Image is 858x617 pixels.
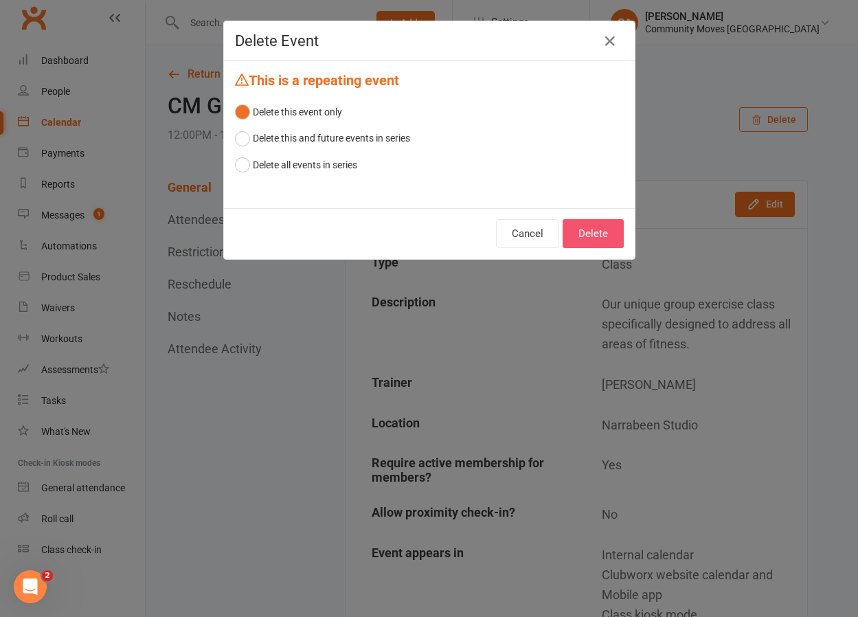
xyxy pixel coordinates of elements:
button: Close [599,30,621,52]
button: Delete [563,219,624,248]
span: 2 [42,570,53,581]
button: Cancel [496,219,559,248]
button: Delete all events in series [235,152,357,178]
button: Delete this and future events in series [235,125,410,151]
iframe: Intercom live chat [14,570,47,603]
button: Delete this event only [235,99,342,125]
h4: Delete Event [235,32,624,49]
h4: This is a repeating event [235,72,624,88]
